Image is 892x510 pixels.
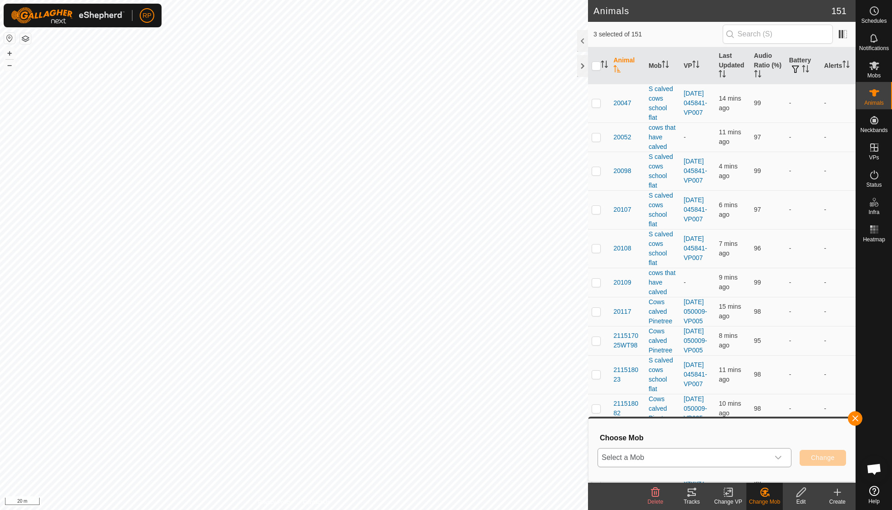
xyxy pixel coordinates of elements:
[869,155,879,160] span: VPs
[783,498,819,506] div: Edit
[786,297,821,326] td: -
[600,433,846,442] h3: Choose Mob
[649,191,676,229] div: S calved cows school flat
[684,235,707,261] a: [DATE] 045841-VP007
[821,229,856,268] td: -
[601,62,608,69] p-sorticon: Activate to sort
[802,66,809,74] p-sorticon: Activate to sort
[684,90,707,116] a: [DATE] 045841-VP007
[4,60,15,71] button: –
[754,245,761,252] span: 96
[715,47,750,84] th: Last Updated
[754,71,761,79] p-sorticon: Activate to sort
[613,278,631,287] span: 20109
[649,123,676,152] div: cows that have calved
[769,449,787,467] div: dropdown trigger
[613,66,621,74] p-sorticon: Activate to sort
[746,498,783,506] div: Change Mob
[719,400,741,417] span: 1 Oct 2025 at 7:54 PM
[4,48,15,59] button: +
[861,18,887,24] span: Schedules
[649,394,676,423] div: Cows calved Pinetree
[866,182,882,188] span: Status
[863,237,885,242] span: Heatmap
[800,450,846,466] button: Change
[719,163,737,179] span: 1 Oct 2025 at 8:00 PM
[856,482,892,508] a: Help
[719,128,741,145] span: 1 Oct 2025 at 7:53 PM
[723,25,833,44] input: Search (S)
[674,498,710,506] div: Tracks
[821,122,856,152] td: -
[684,298,707,325] a: [DATE] 050009-VP005
[613,307,631,316] span: 20117
[719,366,741,383] span: 1 Oct 2025 at 7:53 PM
[593,30,723,39] span: 3 selected of 151
[786,190,821,229] td: -
[821,47,856,84] th: Alerts
[649,297,676,326] div: Cows calved Pinetree
[786,84,821,122] td: -
[710,498,746,506] div: Change VP
[593,5,831,16] h2: Animals
[613,205,631,214] span: 20107
[860,127,887,133] span: Neckbands
[645,47,680,84] th: Mob
[819,498,856,506] div: Create
[684,279,686,286] app-display-virtual-paddock-transition: -
[786,355,821,394] td: -
[786,122,821,152] td: -
[754,133,761,141] span: 97
[684,327,707,354] a: [DATE] 050009-VP005
[786,47,821,84] th: Battery
[786,326,821,355] td: -
[4,33,15,44] button: Reset Map
[648,499,664,505] span: Delete
[821,190,856,229] td: -
[754,371,761,378] span: 98
[258,498,292,506] a: Privacy Policy
[821,394,856,423] td: -
[11,7,125,24] img: Gallagher Logo
[613,331,641,350] span: 211517025WT98
[786,394,821,423] td: -
[719,95,741,112] span: 1 Oct 2025 at 7:50 PM
[719,201,737,218] span: 1 Oct 2025 at 7:58 PM
[613,365,641,384] span: 211518023
[842,62,850,69] p-sorticon: Activate to sort
[20,33,31,44] button: Map Layers
[649,356,676,394] div: S calved cows school flat
[719,240,737,257] span: 1 Oct 2025 at 7:57 PM
[719,71,726,79] p-sorticon: Activate to sort
[821,297,856,326] td: -
[754,206,761,213] span: 97
[142,11,151,20] span: RP
[867,73,881,78] span: Mobs
[754,167,761,174] span: 99
[754,279,761,286] span: 99
[649,268,676,297] div: cows that have calved
[821,326,856,355] td: -
[719,332,737,349] span: 1 Oct 2025 at 7:56 PM
[684,196,707,223] a: [DATE] 045841-VP007
[811,454,835,461] span: Change
[861,455,888,483] div: Open chat
[821,152,856,190] td: -
[754,405,761,412] span: 98
[831,4,846,18] span: 151
[684,395,707,422] a: [DATE] 050009-VP005
[662,62,669,69] p-sorticon: Activate to sort
[613,166,631,176] span: 20098
[610,47,645,84] th: Animal
[750,47,786,84] th: Audio Ratio (%)
[786,229,821,268] td: -
[613,133,631,142] span: 20052
[649,326,676,355] div: Cows calved Pinetree
[754,337,761,344] span: 95
[786,268,821,297] td: -
[303,498,330,506] a: Contact Us
[821,84,856,122] td: -
[754,99,761,107] span: 99
[613,98,631,108] span: 20047
[859,46,889,51] span: Notifications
